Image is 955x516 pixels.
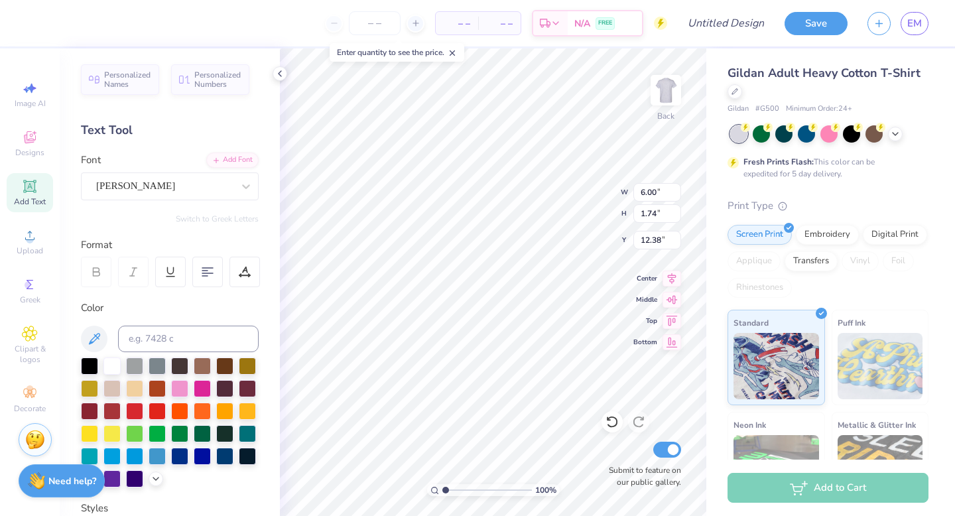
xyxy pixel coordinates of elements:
[15,147,44,158] span: Designs
[633,295,657,304] span: Middle
[728,225,792,245] div: Screen Print
[743,157,814,167] strong: Fresh Prints Flash:
[728,65,921,81] span: Gildan Adult Heavy Cotton T-Shirt
[838,418,916,432] span: Metallic & Glitter Ink
[7,344,53,365] span: Clipart & logos
[657,110,674,122] div: Back
[206,153,259,168] div: Add Font
[330,43,464,62] div: Enter quantity to see the price.
[733,435,819,501] img: Neon Ink
[14,403,46,414] span: Decorate
[81,121,259,139] div: Text Tool
[755,103,779,115] span: # G500
[20,294,40,305] span: Greek
[633,274,657,283] span: Center
[444,17,470,31] span: – –
[838,316,865,330] span: Puff Ink
[728,251,781,271] div: Applique
[602,464,681,488] label: Submit to feature on our public gallery.
[48,475,96,487] strong: Need help?
[574,17,590,31] span: N/A
[842,251,879,271] div: Vinyl
[486,17,513,31] span: – –
[81,237,260,253] div: Format
[81,501,259,516] div: Styles
[598,19,612,28] span: FREE
[863,225,927,245] div: Digital Print
[81,300,259,316] div: Color
[728,103,749,115] span: Gildan
[838,435,923,501] img: Metallic & Glitter Ink
[786,103,852,115] span: Minimum Order: 24 +
[728,278,792,298] div: Rhinestones
[733,333,819,399] img: Standard
[633,316,657,326] span: Top
[883,251,914,271] div: Foil
[14,196,46,207] span: Add Text
[17,245,43,256] span: Upload
[118,326,259,352] input: e.g. 7428 c
[733,316,769,330] span: Standard
[796,225,859,245] div: Embroidery
[535,484,556,496] span: 100 %
[349,11,401,35] input: – –
[901,12,928,35] a: EM
[728,198,928,214] div: Print Type
[785,251,838,271] div: Transfers
[907,16,922,31] span: EM
[81,153,101,168] label: Font
[194,70,241,89] span: Personalized Numbers
[743,156,907,180] div: This color can be expedited for 5 day delivery.
[733,418,766,432] span: Neon Ink
[653,77,679,103] img: Back
[176,214,259,224] button: Switch to Greek Letters
[104,70,151,89] span: Personalized Names
[838,333,923,399] img: Puff Ink
[677,10,775,36] input: Untitled Design
[15,98,46,109] span: Image AI
[633,338,657,347] span: Bottom
[785,12,848,35] button: Save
